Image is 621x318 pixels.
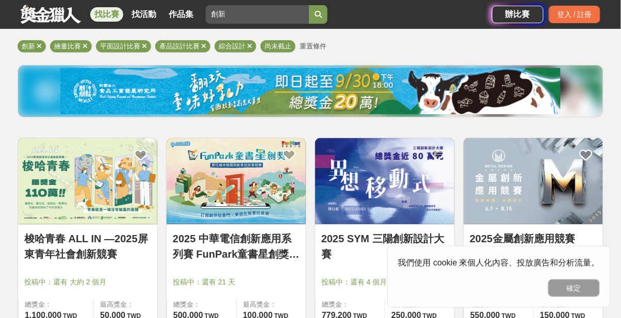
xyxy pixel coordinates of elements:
[167,138,306,224] img: Cover Image
[22,42,35,50] span: 創新
[18,138,157,224] img: Cover Image
[173,277,300,288] span: 投稿中：還有 21 天
[165,7,198,22] a: 作品集
[173,299,230,310] span: 總獎金：
[243,299,300,310] span: 最高獎金：
[470,231,597,246] a: 2025金屬創新應用競賽
[315,138,454,224] img: Cover Image
[60,68,561,114] img: bbde9c48-f993-4d71-8b4e-c9f335f69c12.jpg
[173,231,300,262] a: 2025 中華電信創新應用系列賽 FunPark童書星創獎 數位繪本徵選與創意說故事競賽
[24,277,151,288] span: 投稿中：還有 大約 2 個月
[25,299,87,310] span: 總獎金：
[321,277,448,288] span: 投稿中：還有 4 個月
[549,6,600,23] div: 登入 / 註冊
[322,299,379,310] span: 總獎金：
[265,42,291,50] span: 尚未截止
[100,299,151,310] span: 最高獎金：
[206,5,309,24] input: 這樣Sale也可以： 安聯人壽創意銷售法募集
[300,42,326,50] span: 重置條件
[548,279,600,297] button: 確定
[464,138,603,224] img: Cover Image
[127,7,160,22] a: 找活動
[492,6,544,23] a: 辦比賽
[321,231,448,262] a: 2025 SYM 三陽創新設計大賽
[90,7,123,22] a: 找比賽
[54,42,81,50] span: 繪畫比賽
[398,258,600,267] span: 我們使用 cookie 來個人化內容、投放廣告和分析流量。
[159,42,200,50] span: 產品設計比賽
[100,42,140,50] span: 平面設計比賽
[219,42,246,50] span: 綜合設計
[24,231,151,262] a: 梭哈青春 ALL IN —2025屏東青年社會創新競賽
